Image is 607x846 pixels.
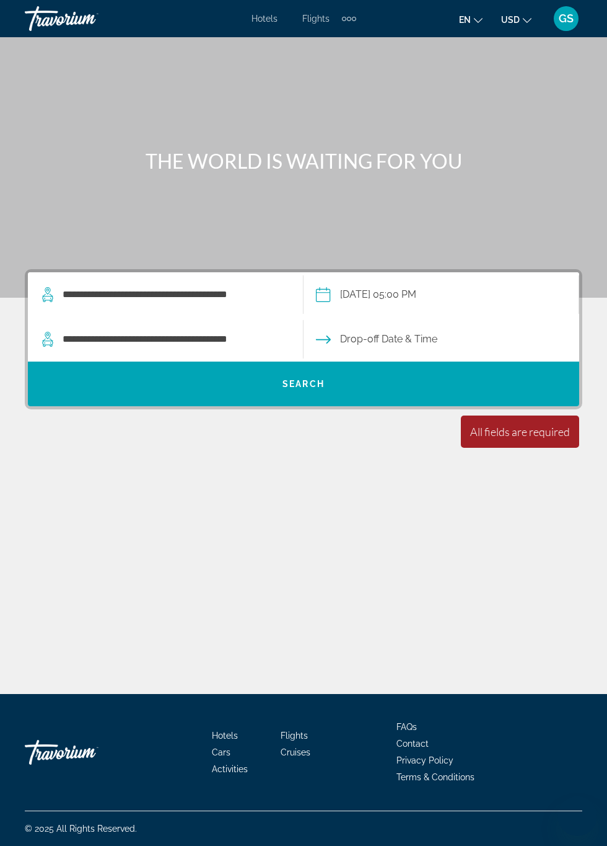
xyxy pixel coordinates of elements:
a: Go Home [25,734,149,771]
a: Cruises [281,747,310,757]
span: en [459,15,471,25]
a: Flights [302,14,330,24]
a: FAQs [396,722,417,732]
button: Pickup date: Dec 09, 2025 05:00 PM [316,272,416,317]
a: Flights [281,731,308,741]
button: Extra navigation items [342,9,356,29]
input: Search dropoff location [61,330,290,349]
a: Cars [212,747,230,757]
a: Activities [212,764,248,774]
button: Change language [459,11,483,29]
a: Privacy Policy [396,755,453,765]
button: Change currency [501,11,531,29]
input: Search pickup location [61,285,290,304]
a: Hotels [251,14,277,24]
h1: THE WORLD IS WAITING FOR YOU [71,149,536,174]
span: © 2025 All Rights Reserved. [25,824,137,834]
span: USD [501,15,520,25]
a: Contact [396,739,429,749]
a: Travorium [25,2,149,35]
div: Search widget [28,272,579,406]
a: Terms & Conditions [396,772,474,782]
button: Open drop-off date and time picker [316,317,437,362]
iframe: Кнопка запуска окна обмена сообщениями [557,796,597,836]
span: Search [282,379,325,389]
span: GS [559,12,574,25]
div: All fields are required [470,425,570,439]
button: User Menu [550,6,582,32]
button: Search [28,362,579,406]
a: Hotels [212,731,238,741]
